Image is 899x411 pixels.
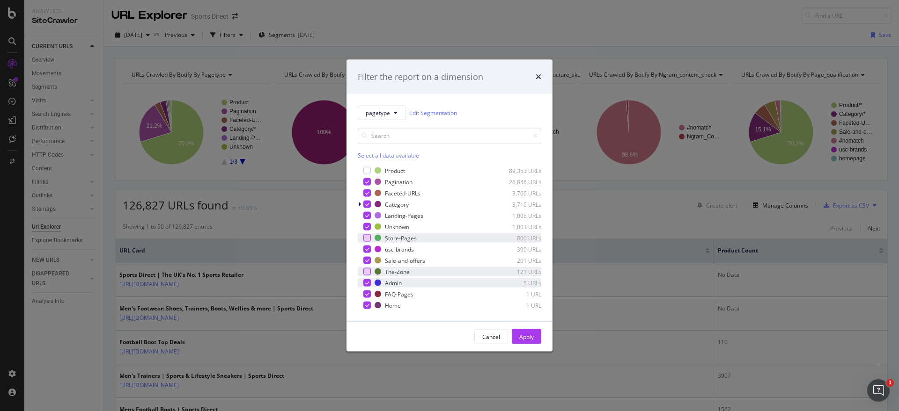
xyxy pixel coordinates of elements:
div: Product [385,166,405,174]
span: pagetype [366,108,390,116]
div: 390 URLs [495,245,541,253]
div: Category [385,200,409,208]
div: times [536,71,541,83]
div: 3,766 URLs [495,189,541,197]
div: Unknown [385,223,409,231]
div: Admin [385,279,402,287]
div: 1 URL [495,301,541,309]
div: 1 URL [495,290,541,298]
div: Filter the report on a dimension [358,71,483,83]
div: 89,353 URLs [495,166,541,174]
div: modal [346,59,553,352]
div: 201 URLs [495,256,541,264]
button: Cancel [474,329,508,344]
div: usc-brands [385,245,414,253]
div: Sale-and-offers [385,256,425,264]
div: Faceted-URLs [385,189,420,197]
div: Select all data available [358,151,541,159]
span: 1 [886,379,894,387]
div: Landing-Pages [385,211,423,219]
div: 1,003 URLs [495,223,541,231]
a: Edit Segmentation [409,108,457,117]
div: Apply [519,332,534,340]
div: Home [385,301,401,309]
button: pagetype [358,105,405,120]
div: 26,846 URLs [495,178,541,186]
div: 5 URLs [495,279,541,287]
div: 121 URLs [495,267,541,275]
div: Store-Pages [385,234,417,242]
iframe: Intercom live chat [867,379,890,402]
button: Apply [512,329,541,344]
div: FAQ-Pages [385,290,413,298]
div: The-Zone [385,267,410,275]
div: 3,716 URLs [495,200,541,208]
input: Search [358,128,541,144]
div: 800 URLs [495,234,541,242]
div: Pagination [385,178,413,186]
div: Cancel [482,332,500,340]
div: 1,006 URLs [495,211,541,219]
